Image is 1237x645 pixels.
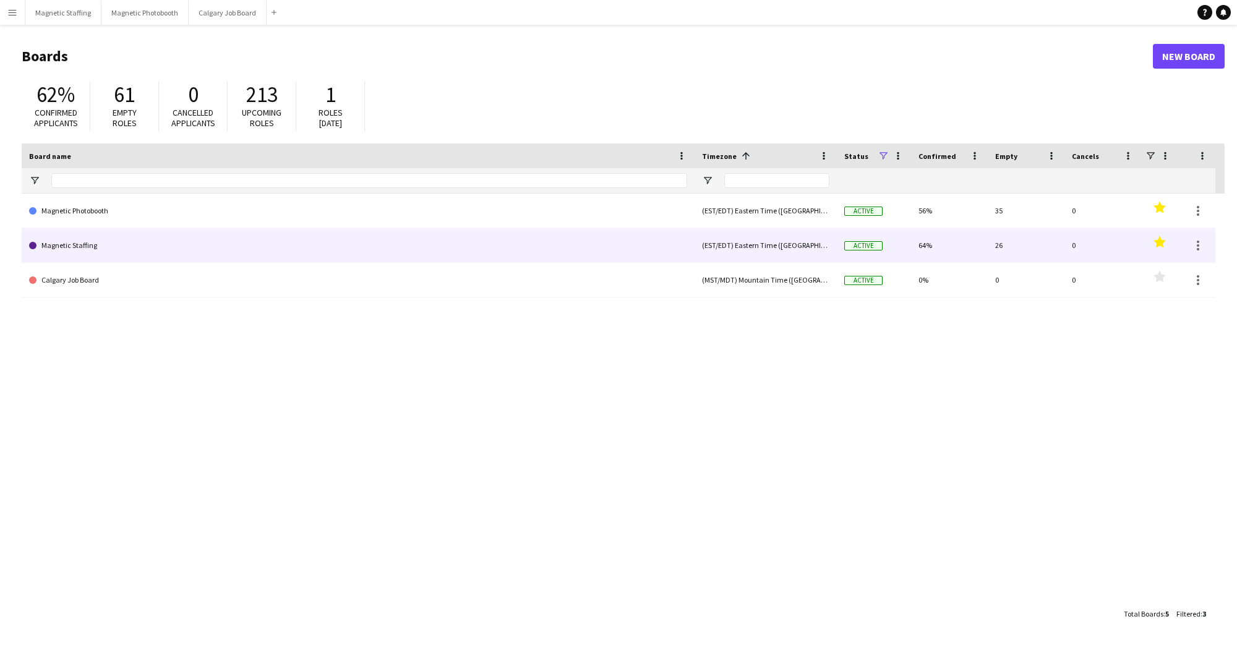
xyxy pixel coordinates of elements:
span: Filtered [1176,609,1201,618]
span: Cancels [1072,152,1099,161]
input: Timezone Filter Input [724,173,829,188]
input: Board name Filter Input [51,173,687,188]
div: (EST/EDT) Eastern Time ([GEOGRAPHIC_DATA] & [GEOGRAPHIC_DATA]) [695,194,837,228]
div: 0 [1064,194,1141,228]
button: Open Filter Menu [29,175,40,186]
span: 61 [114,81,135,108]
div: 0 [1064,263,1141,297]
span: 3 [1202,609,1206,618]
span: Confirmed applicants [34,107,78,129]
h1: Boards [22,47,1153,66]
span: Roles [DATE] [319,107,343,129]
span: 62% [36,81,75,108]
span: 0 [188,81,199,108]
div: 0% [911,263,988,297]
a: New Board [1153,44,1225,69]
div: 0 [1064,228,1141,262]
button: Magnetic Photobooth [101,1,189,25]
span: Board name [29,152,71,161]
span: 213 [246,81,278,108]
span: Timezone [702,152,737,161]
span: Empty roles [113,107,137,129]
div: 26 [988,228,1064,262]
span: Cancelled applicants [171,107,215,129]
span: Active [844,241,883,250]
button: Calgary Job Board [189,1,267,25]
span: Active [844,207,883,216]
span: 5 [1165,609,1169,618]
span: Status [844,152,868,161]
div: 0 [988,263,1064,297]
a: Calgary Job Board [29,263,687,297]
button: Magnetic Staffing [25,1,101,25]
div: 64% [911,228,988,262]
div: 35 [988,194,1064,228]
span: Empty [995,152,1017,161]
div: : [1176,602,1206,626]
a: Magnetic Photobooth [29,194,687,228]
div: : [1124,602,1169,626]
span: Upcoming roles [242,107,281,129]
span: Confirmed [918,152,956,161]
div: (MST/MDT) Mountain Time ([GEOGRAPHIC_DATA] & [GEOGRAPHIC_DATA]) [695,263,837,297]
span: Total Boards [1124,609,1163,618]
span: Active [844,276,883,285]
span: 1 [325,81,336,108]
button: Open Filter Menu [702,175,713,186]
div: 56% [911,194,988,228]
a: Magnetic Staffing [29,228,687,263]
div: (EST/EDT) Eastern Time ([GEOGRAPHIC_DATA] & [GEOGRAPHIC_DATA]) [695,228,837,262]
